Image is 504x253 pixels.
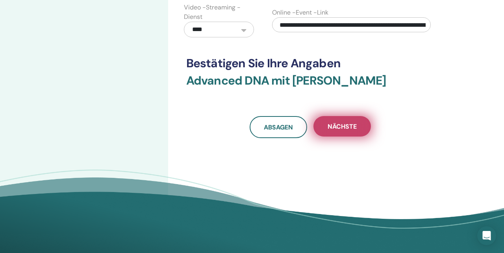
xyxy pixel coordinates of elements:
[328,122,357,131] span: Nächste
[186,56,435,70] h3: Bestätigen Sie Ihre Angaben
[186,74,435,97] h3: Advanced DNA mit [PERSON_NAME]
[250,116,307,138] a: Absagen
[313,116,371,137] button: Nächste
[272,8,328,17] label: Online -Event -Link
[184,3,254,22] label: Video -Streaming -Dienst
[477,226,496,245] div: Open Intercom Messenger
[264,123,293,131] span: Absagen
